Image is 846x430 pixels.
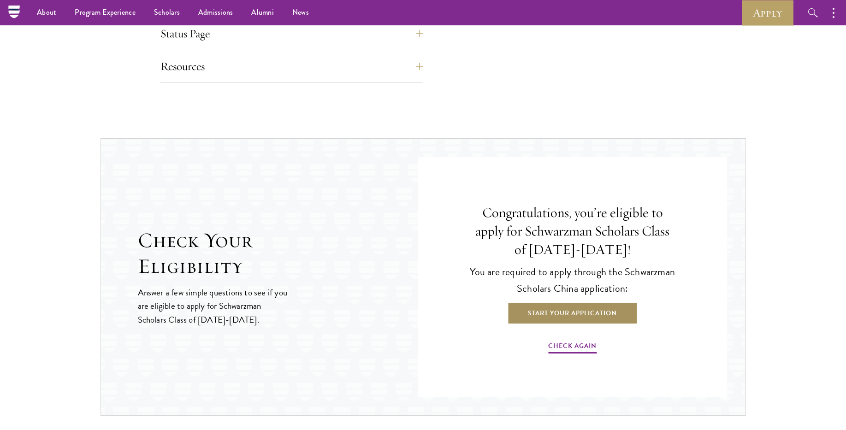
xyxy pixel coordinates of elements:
[507,302,638,324] a: Start Your Application
[469,264,676,298] p: You are required to apply through the Schwarzman Scholars China application:
[469,204,676,259] h4: Congratulations, you’re eligible to apply for Schwarzman Scholars Class of [DATE]-[DATE]!
[160,55,423,77] button: Resources
[138,286,289,326] p: Answer a few simple questions to see if you are eligible to apply for Schwarzman Scholars Class o...
[160,23,423,45] button: Status Page
[138,228,418,279] h2: Check Your Eligibility
[548,340,597,354] a: Check Again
